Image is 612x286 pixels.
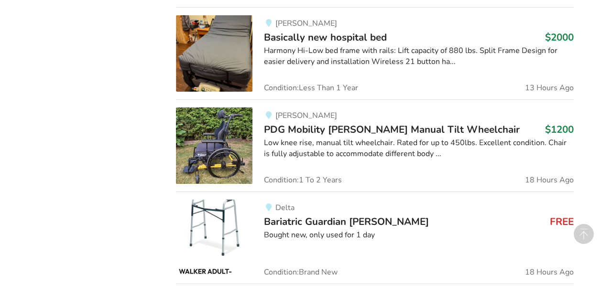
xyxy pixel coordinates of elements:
[275,110,337,121] span: [PERSON_NAME]
[525,268,574,276] span: 18 Hours Ago
[176,200,252,276] img: mobility-bariatric guardian walker
[525,84,574,92] span: 13 Hours Ago
[176,99,573,191] a: mobility-pdg mobility stella gl manual tilt wheelchair[PERSON_NAME]PDG Mobility [PERSON_NAME] Man...
[264,268,338,276] span: Condition: Brand New
[264,176,342,184] span: Condition: 1 To 2 Years
[176,7,573,99] a: bedroom equipment-basically new hospital bed[PERSON_NAME]Basically new hospital bed$2000Harmony H...
[176,15,252,92] img: bedroom equipment-basically new hospital bed
[176,191,573,284] a: mobility-bariatric guardian walkerDeltaBariatric Guardian [PERSON_NAME]FREEBought new, only used ...
[275,202,295,213] span: Delta
[264,230,573,241] div: Bought new, only used for 1 day
[264,123,520,136] span: PDG Mobility [PERSON_NAME] Manual Tilt Wheelchair
[264,45,573,67] div: Harmony Hi-Low bed frame with rails: Lift capacity of 880 lbs. Split Frame Design for easier deli...
[264,215,429,228] span: Bariatric Guardian [PERSON_NAME]
[264,84,358,92] span: Condition: Less Than 1 Year
[176,107,252,184] img: mobility-pdg mobility stella gl manual tilt wheelchair
[550,215,574,228] h3: FREE
[525,176,574,184] span: 18 Hours Ago
[545,123,574,136] h3: $1200
[545,31,574,43] h3: $2000
[275,18,337,29] span: [PERSON_NAME]
[264,138,573,159] div: Low knee rise, manual tilt wheelchair. Rated for up to 450lbs. Excellent condition. Chair is full...
[264,31,387,44] span: Basically new hospital bed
